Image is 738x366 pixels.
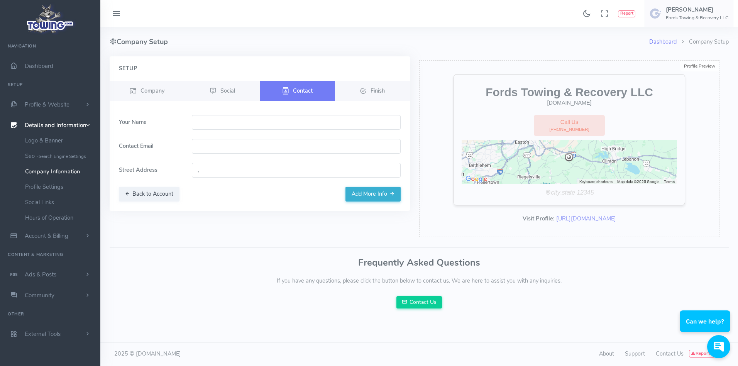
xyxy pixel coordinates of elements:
[549,126,589,133] span: [PHONE_NUMBER]
[551,189,560,196] i: city
[119,187,179,202] button: Back to Account
[562,189,575,196] i: state
[680,61,719,71] div: Profile Preview
[19,133,100,148] a: Logo & Banner
[192,163,401,178] input: Enter a location
[25,330,61,338] span: External Tools
[464,174,489,184] a: Open this area in Google Maps (opens a new window)
[579,179,613,185] button: Keyboard shortcuts
[293,86,313,94] span: Contact
[666,15,728,20] h6: Fords Towing & Recovery LLC
[462,86,677,99] h2: Fords Towing & Recovery LLC
[25,232,68,240] span: Account & Billing
[140,86,164,94] span: Company
[24,2,76,35] img: logo
[19,179,100,195] a: Profile Settings
[114,115,187,130] label: Your Name
[656,350,684,358] a: Contact Us
[19,210,100,225] a: Hours of Operation
[220,86,235,94] span: Social
[464,174,489,184] img: Google
[523,215,555,222] b: Visit Profile:
[114,163,187,178] label: Street Address
[25,62,53,70] span: Dashboard
[371,86,385,94] span: Finish
[666,7,728,13] h5: [PERSON_NAME]
[345,187,401,202] button: Add More Info
[19,148,100,164] a: Seo -Search Engine Settings
[577,189,594,196] i: 12345
[25,122,86,129] span: Details and Information
[19,164,100,179] a: Company Information
[25,101,69,108] span: Profile & Website
[462,188,677,197] div: ,
[618,10,635,17] button: Report
[25,271,56,278] span: Ads & Posts
[556,215,616,222] a: [URL][DOMAIN_NAME]
[39,153,86,159] small: Search Engine Settings
[674,289,738,366] iframe: Conversations
[650,7,662,20] img: user-image
[649,38,677,46] a: Dashboard
[534,115,605,136] a: Call Us[PHONE_NUMBER]
[119,66,401,72] h4: Setup
[664,180,675,184] a: Terms (opens in new tab)
[599,350,614,358] a: About
[462,99,677,107] div: [DOMAIN_NAME]
[19,195,100,210] a: Social Links
[617,180,659,184] span: Map data ©2025 Google
[110,27,649,56] h4: Company Setup
[25,291,54,299] span: Community
[625,350,645,358] a: Support
[110,277,729,285] p: If you have any questions, please click the button below to contact us. We are here to assist you...
[110,350,419,358] div: 2025 © [DOMAIN_NAME]
[114,139,187,154] label: Contact Email
[677,38,729,46] li: Company Setup
[110,258,729,268] h3: Frequently Asked Questions
[396,296,442,308] a: Contact Us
